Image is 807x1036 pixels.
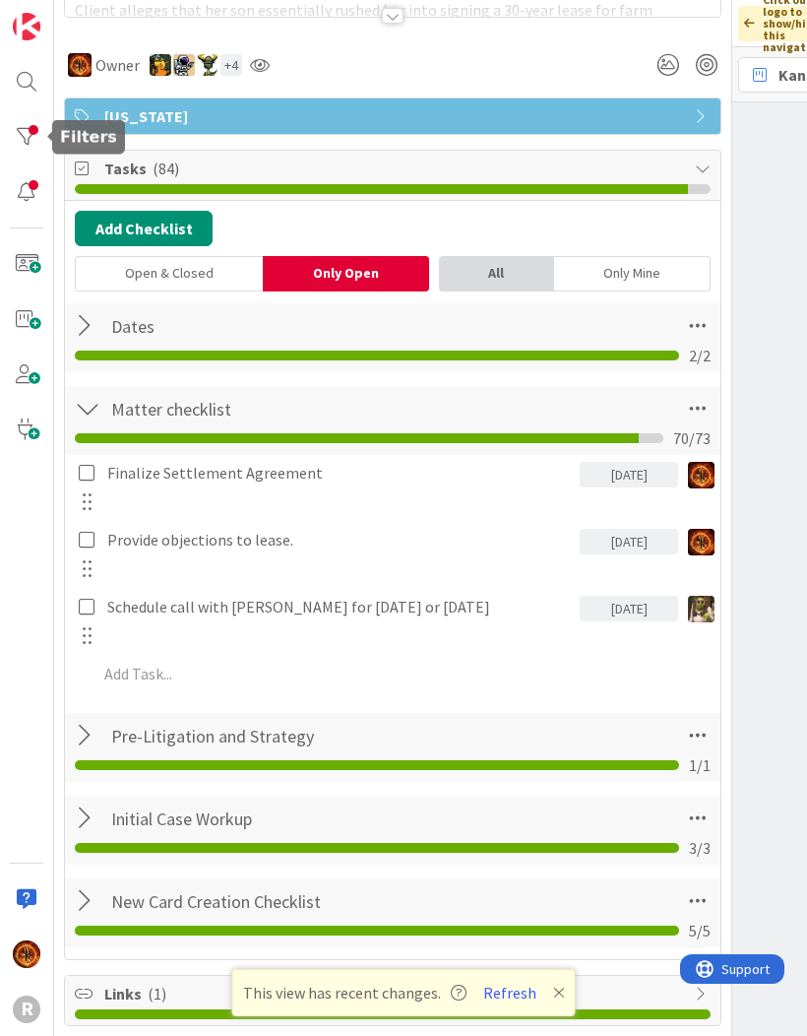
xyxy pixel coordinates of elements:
img: TR [13,940,40,968]
input: Add Checklist... [104,308,507,344]
input: Add Checklist... [104,718,507,753]
span: 3 / 3 [689,836,711,860]
p: Finalize Settlement Agreement [107,462,572,485]
img: TR [68,53,92,77]
span: ( 1 ) [148,984,166,1004]
span: [US_STATE] [104,104,685,128]
div: [DATE] [580,596,678,621]
input: Add Checklist... [104,801,507,836]
input: Add Checklist... [104,883,507,919]
div: [DATE] [580,529,678,554]
img: TM [173,54,195,76]
button: Refresh [476,980,543,1005]
div: R [13,996,40,1023]
div: Only Open [263,256,428,291]
span: 2 / 2 [689,344,711,367]
div: All [439,256,554,291]
img: MR [150,54,171,76]
div: [DATE] [580,462,678,487]
img: DG [688,596,714,622]
div: Open & Closed [75,256,263,291]
span: Support [41,3,90,27]
p: Schedule call with [PERSON_NAME] for [DATE] or [DATE] [107,596,572,618]
img: Visit kanbanzone.com [13,13,40,40]
span: 1 / 1 [689,753,711,777]
span: This view has recent changes. [243,981,466,1004]
img: NC [197,54,218,76]
img: TR [688,462,714,488]
p: Provide objections to lease. [107,529,572,551]
div: + 4 [220,54,242,76]
input: Add Checklist... [104,391,507,426]
button: Add Checklist [75,211,213,246]
img: TR [688,529,714,555]
span: Tasks [104,157,685,180]
span: Links [104,982,685,1005]
span: 5 / 5 [689,919,711,942]
span: ( 84 ) [153,159,179,178]
div: Only Mine [554,256,711,291]
span: Owner [95,53,140,77]
h5: Filters [60,128,117,147]
span: 70 / 73 [673,426,711,450]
